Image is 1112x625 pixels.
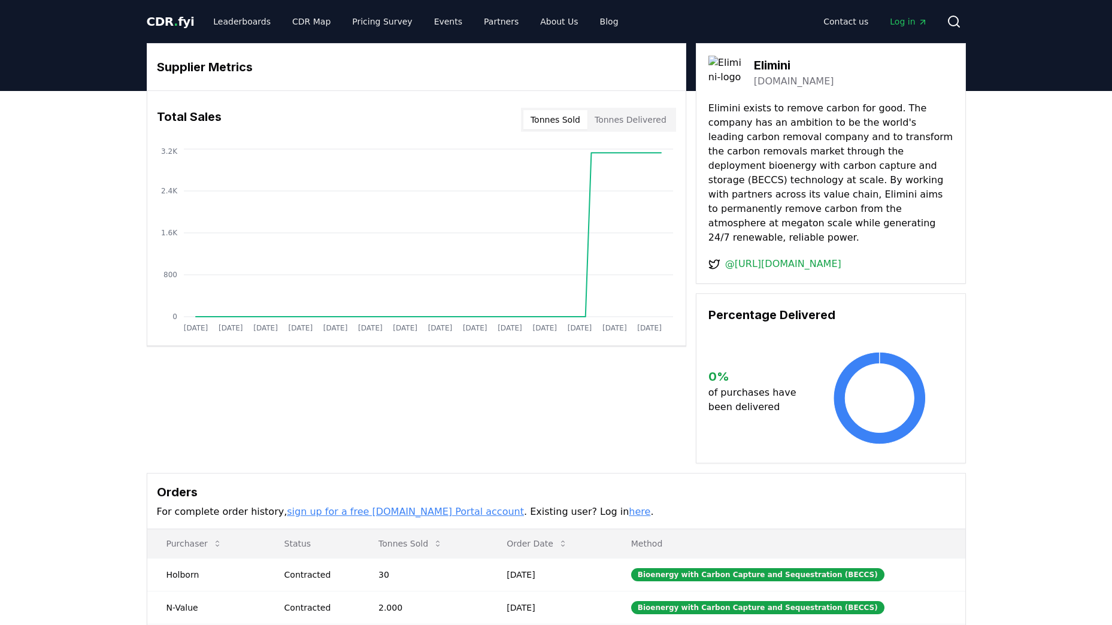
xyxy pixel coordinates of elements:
div: Contracted [284,602,350,614]
td: Holborn [147,558,265,591]
a: CDR.fyi [147,13,195,30]
tspan: [DATE] [253,324,278,332]
h3: Orders [157,483,956,501]
tspan: 1.6K [161,229,178,237]
tspan: 2.4K [161,187,178,195]
nav: Main [814,11,937,32]
span: . [174,14,178,29]
tspan: 3.2K [161,147,178,156]
p: Elimini exists to remove carbon for good. The company has an ambition to be the world's leading c... [708,101,953,245]
tspan: [DATE] [218,324,243,332]
tspan: [DATE] [637,324,662,332]
a: here [629,506,650,517]
a: Blog [590,11,628,32]
tspan: [DATE] [498,324,522,332]
td: 2.000 [359,591,487,624]
a: [DOMAIN_NAME] [754,74,834,89]
a: Log in [880,11,937,32]
tspan: [DATE] [567,324,592,332]
tspan: [DATE] [288,324,313,332]
h3: 0 % [708,368,806,386]
p: For complete order history, . Existing user? Log in . [157,505,956,519]
a: Events [425,11,472,32]
div: Bioenergy with Carbon Capture and Sequestration (BECCS) [631,601,884,614]
a: Pricing Survey [343,11,422,32]
span: Log in [890,16,927,28]
button: Purchaser [157,532,232,556]
td: [DATE] [487,558,612,591]
a: sign up for a free [DOMAIN_NAME] Portal account [287,506,524,517]
p: Status [275,538,350,550]
tspan: [DATE] [393,324,417,332]
button: Tonnes Sold [523,110,587,129]
a: @[URL][DOMAIN_NAME] [725,257,841,271]
a: Contact us [814,11,878,32]
tspan: [DATE] [183,324,208,332]
button: Order Date [497,532,577,556]
p: Method [622,538,956,550]
nav: Main [204,11,628,32]
tspan: [DATE] [358,324,383,332]
a: About Us [531,11,587,32]
tspan: [DATE] [428,324,452,332]
tspan: 0 [172,313,177,321]
tspan: [DATE] [462,324,487,332]
h3: Supplier Metrics [157,58,676,76]
td: [DATE] [487,591,612,624]
a: Leaderboards [204,11,280,32]
a: CDR Map [283,11,340,32]
tspan: [DATE] [602,324,627,332]
a: Partners [474,11,528,32]
h3: Elimini [754,56,834,74]
tspan: [DATE] [532,324,557,332]
tspan: [DATE] [323,324,347,332]
div: Contracted [284,569,350,581]
tspan: 800 [163,271,177,279]
td: N-Value [147,591,265,624]
button: Tonnes Delivered [587,110,674,129]
p: of purchases have been delivered [708,386,806,414]
h3: Percentage Delivered [708,306,953,324]
span: CDR fyi [147,14,195,29]
td: 30 [359,558,487,591]
img: Elimini-logo [708,56,742,89]
h3: Total Sales [157,108,222,132]
button: Tonnes Sold [369,532,452,556]
div: Bioenergy with Carbon Capture and Sequestration (BECCS) [631,568,884,581]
